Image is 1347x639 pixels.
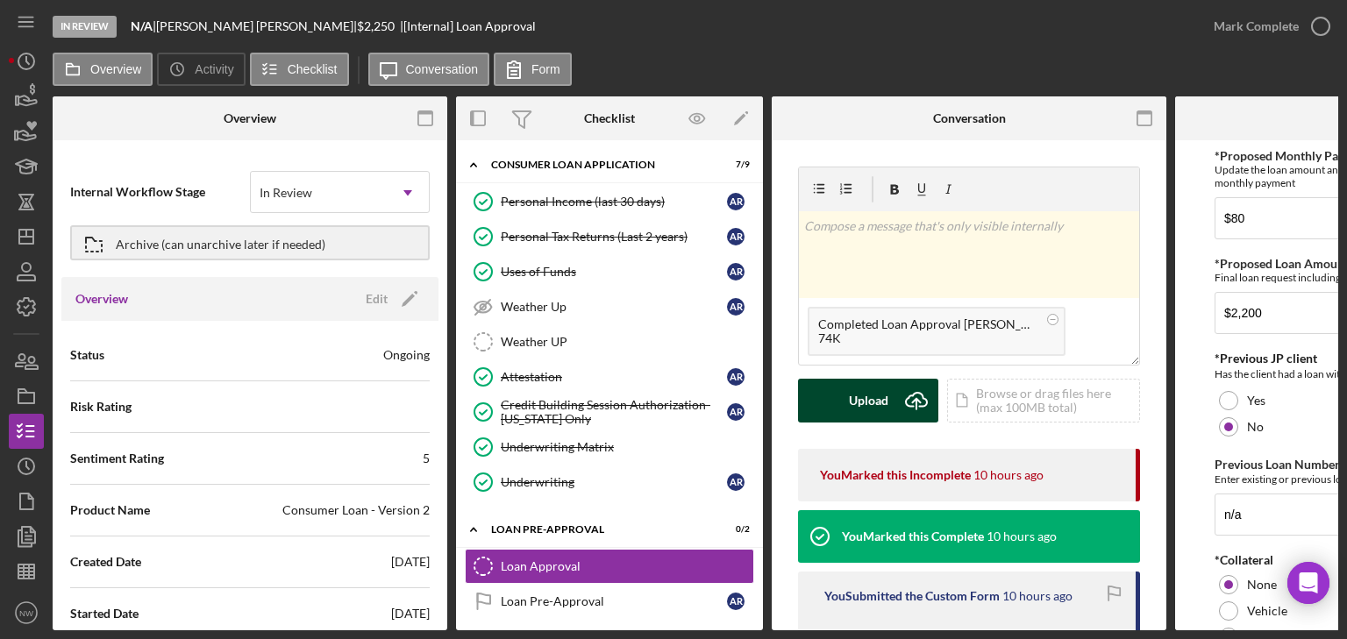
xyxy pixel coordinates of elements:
button: NW [9,595,44,630]
a: Weather UpAR [465,289,754,324]
div: In Review [53,16,117,38]
div: Loan Approval [501,559,753,573]
div: Underwriting [501,475,727,489]
b: N/A [131,18,153,33]
div: 7 / 9 [718,160,750,170]
span: $2,250 [357,18,395,33]
div: 5 [423,450,430,467]
div: Upload [849,379,888,422]
button: Edit [355,286,424,312]
div: Credit Building Session Authorization- [US_STATE] Only [501,398,727,426]
a: Personal Tax Returns (Last 2 years)AR [465,219,754,254]
div: Completed Loan Approval [PERSON_NAME] , [PERSON_NAME].pdf [818,317,1037,331]
div: | [131,19,156,33]
label: Vehicle [1247,604,1287,618]
time: 2025-09-12 05:25 [987,529,1057,543]
label: Activity [195,62,233,76]
span: Internal Workflow Stage [70,183,250,201]
div: [PERSON_NAME] [PERSON_NAME] | [156,19,357,33]
button: Checklist [250,53,349,86]
div: A R [727,593,745,610]
button: Conversation [368,53,490,86]
div: Open Intercom Messenger [1287,562,1329,604]
time: 2025-09-12 05:26 [973,468,1044,482]
div: Consumer Loan Application [491,160,706,170]
div: A R [727,473,745,491]
div: Attestation [501,370,727,384]
button: Activity [157,53,245,86]
span: Risk Rating [70,398,132,415]
div: Edit [366,286,388,312]
label: Overview [90,62,141,76]
button: Form [494,53,572,86]
a: Personal Income (last 30 days)AR [465,184,754,219]
div: You Marked this Incomplete [820,468,971,482]
span: Created Date [70,553,141,571]
a: UnderwritingAR [465,465,754,500]
div: [DATE] [391,553,430,571]
a: Weather UP [465,324,754,359]
div: Weather Up [501,300,727,314]
a: Underwriting Matrix [465,430,754,465]
span: Product Name [70,501,150,519]
a: Loan Approval [465,549,754,584]
label: None [1247,578,1277,592]
label: Conversation [406,62,479,76]
a: Loan Pre-ApprovalAR [465,584,754,619]
div: Ongoing [383,346,430,364]
div: 74K [818,331,1037,345]
div: A R [727,368,745,386]
div: Weather UP [501,335,753,349]
button: Mark Complete [1196,9,1338,44]
div: 0 / 2 [718,524,750,535]
div: Archive (can unarchive later if needed) [116,227,325,259]
div: A R [727,263,745,280]
div: Personal Income (last 30 days) [501,195,727,209]
div: You Submitted the Custom Form [824,589,1000,603]
div: A R [727,228,745,245]
div: A R [727,403,745,421]
div: Uses of Funds [501,265,727,279]
label: Yes [1247,394,1265,408]
label: Form [531,62,560,76]
div: Loan Pre-Approval [491,524,706,535]
div: Conversation [933,111,1006,125]
div: In Review [260,186,312,200]
label: Checklist [288,62,338,76]
time: 2025-09-12 05:25 [1002,589,1073,603]
label: No [1247,420,1264,434]
div: Underwriting Matrix [501,440,753,454]
a: Credit Building Session Authorization- [US_STATE] OnlyAR [465,394,754,430]
a: Uses of FundsAR [465,254,754,289]
div: | [Internal] Loan Approval [400,19,536,33]
h3: Overview [75,290,128,308]
span: Sentiment Rating [70,450,164,467]
div: Overview [224,111,276,125]
div: Loan Pre-Approval [501,594,727,608]
div: A R [727,298,745,316]
span: Started Date [70,605,139,622]
div: You Marked this Complete [842,529,984,543]
text: NW [19,608,34,618]
div: Checklist [584,111,635,125]
div: [DATE] [391,605,430,622]
div: Mark Complete [1214,9,1299,44]
div: Personal Tax Returns (Last 2 years) [501,230,727,244]
div: Consumer Loan - Version 2 [282,501,430,519]
button: Archive (can unarchive later if needed) [70,225,430,260]
button: Overview [53,53,153,86]
button: Upload [798,379,938,422]
div: A R [727,193,745,210]
a: AttestationAR [465,359,754,394]
span: Status [70,346,104,364]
